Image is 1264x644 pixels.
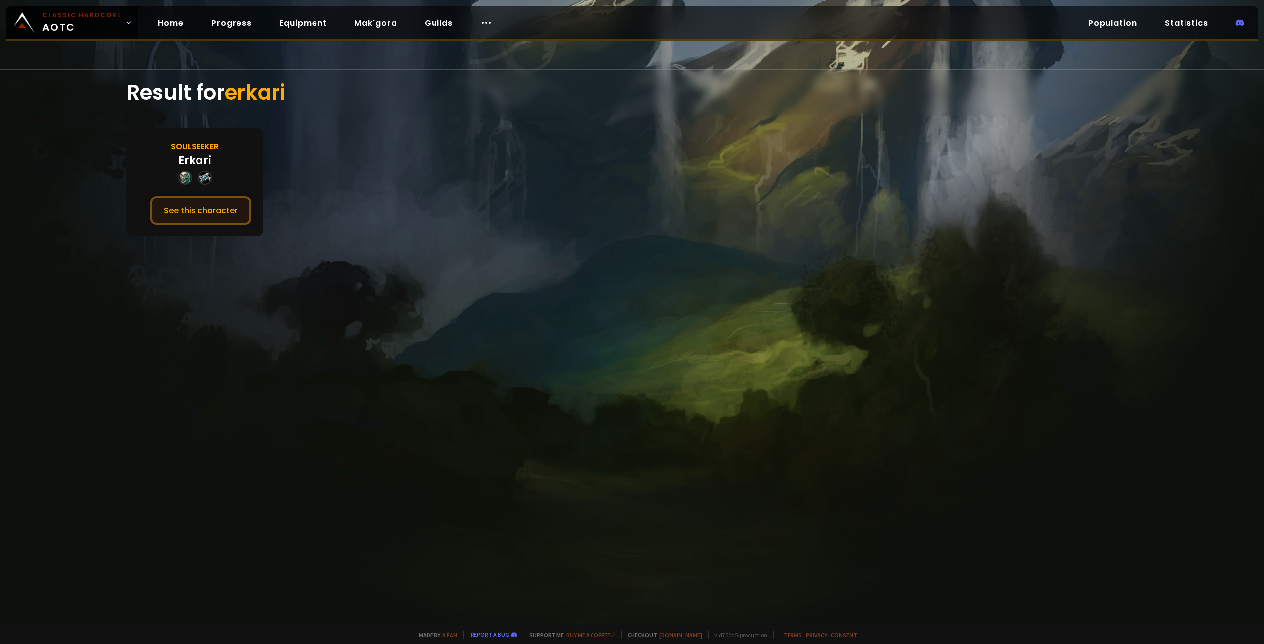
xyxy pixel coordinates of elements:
[6,6,138,39] a: Classic HardcoreAOTC
[150,196,251,225] button: See this character
[566,631,615,639] a: Buy me a coffee
[523,631,615,639] span: Support me,
[171,140,219,152] div: Soulseeker
[225,78,285,107] span: erkari
[42,11,121,20] small: Classic Hardcore
[1080,13,1145,33] a: Population
[708,631,767,639] span: v. d752d5 - production
[150,13,192,33] a: Home
[659,631,702,639] a: [DOMAIN_NAME]
[347,13,405,33] a: Mak'gora
[442,631,457,639] a: a fan
[126,70,1138,116] div: Result for
[806,631,827,639] a: Privacy
[413,631,457,639] span: Made by
[272,13,335,33] a: Equipment
[784,631,802,639] a: Terms
[42,11,121,35] span: AOTC
[831,631,857,639] a: Consent
[471,631,509,638] a: Report a bug
[203,13,260,33] a: Progress
[178,152,211,169] div: Erkari
[1157,13,1216,33] a: Statistics
[417,13,461,33] a: Guilds
[621,631,702,639] span: Checkout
